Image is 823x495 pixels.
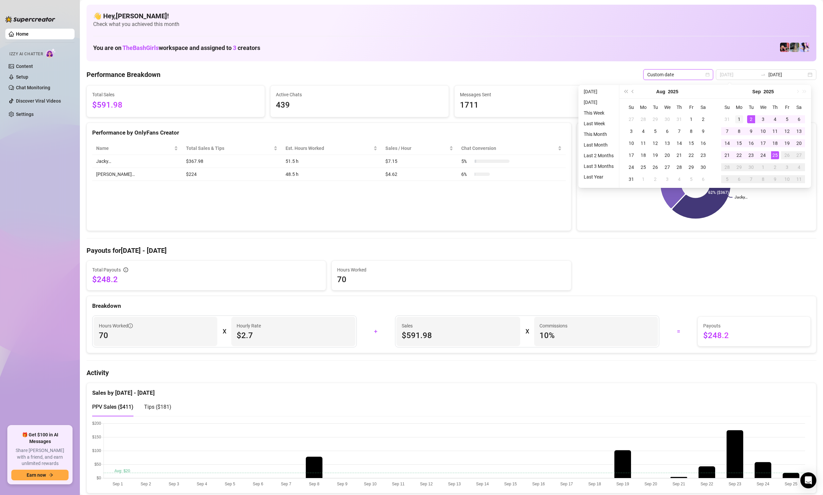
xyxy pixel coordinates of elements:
span: calendar [706,73,710,77]
td: 2025-08-10 [625,137,637,149]
div: 28 [723,163,731,171]
span: 🎁 Get $100 in AI Messages [11,432,69,445]
div: 4 [771,115,779,123]
td: 2025-08-06 [661,125,673,137]
img: logo-BBDzfeDw.svg [5,16,55,23]
button: Choose a month [752,85,761,98]
div: 18 [771,139,779,147]
span: PPV Sales ( $411 ) [92,404,133,410]
div: 17 [627,151,635,159]
div: 6 [699,175,707,183]
span: Sales / Hour [385,145,448,152]
td: 2025-08-30 [697,161,709,173]
span: Messages Sent [460,91,627,98]
span: 1711 [460,99,627,112]
span: Custom date [647,70,709,80]
h4: 👋 Hey, [PERSON_NAME] ! [93,11,810,21]
div: 19 [651,151,659,159]
div: 31 [723,115,731,123]
td: 2025-08-24 [625,161,637,173]
article: Commissions [539,322,567,329]
th: Name [92,142,182,155]
td: 2025-10-09 [769,173,781,185]
th: Sales / Hour [381,142,457,155]
td: 2025-08-14 [673,137,685,149]
th: We [757,101,769,113]
div: 10 [783,175,791,183]
div: 29 [651,115,659,123]
input: End date [768,71,806,78]
div: 30 [663,115,671,123]
td: 2025-09-27 [793,149,805,161]
td: 2025-08-04 [637,125,649,137]
div: 31 [675,115,683,123]
td: 2025-08-13 [661,137,673,149]
div: 10 [627,139,635,147]
div: 25 [639,163,647,171]
div: 6 [735,175,743,183]
th: Su [625,101,637,113]
td: 2025-09-03 [757,113,769,125]
div: 24 [759,151,767,159]
td: 2025-07-31 [673,113,685,125]
div: 26 [651,163,659,171]
div: 30 [747,163,755,171]
span: 70 [337,274,565,285]
div: Breakdown [92,301,811,310]
div: 2 [699,115,707,123]
li: [DATE] [581,88,616,96]
div: 2 [651,175,659,183]
td: 2025-08-12 [649,137,661,149]
div: 12 [783,127,791,135]
td: 2025-08-05 [649,125,661,137]
td: 2025-09-28 [721,161,733,173]
div: Open Intercom Messenger [800,472,816,488]
div: X [525,326,529,337]
td: 2025-09-09 [745,125,757,137]
div: 3 [759,115,767,123]
td: 2025-09-05 [781,113,793,125]
div: 1 [639,175,647,183]
th: Th [673,101,685,113]
div: 30 [699,163,707,171]
span: Share [PERSON_NAME] with a friend, and earn unlimited rewards [11,447,69,467]
span: Hours Worked [337,266,565,273]
div: Est. Hours Worked [286,145,372,152]
div: 9 [771,175,779,183]
div: 9 [699,127,707,135]
div: 25 [771,151,779,159]
td: 2025-08-17 [625,149,637,161]
td: 2025-10-08 [757,173,769,185]
button: Choose a year [763,85,774,98]
img: Ary [800,43,809,52]
div: + [361,326,391,337]
td: 48.5 h [282,168,382,181]
th: Tu [745,101,757,113]
div: 2 [771,163,779,171]
div: 11 [639,139,647,147]
td: 2025-08-01 [685,113,697,125]
td: 2025-08-28 [673,161,685,173]
td: 2025-08-27 [661,161,673,173]
td: 2025-08-07 [673,125,685,137]
div: 12 [651,139,659,147]
div: 29 [687,163,695,171]
div: 10 [759,127,767,135]
div: 1 [735,115,743,123]
span: Total Sales & Tips [186,145,272,152]
a: Settings [16,112,34,117]
th: Total Sales & Tips [182,142,282,155]
td: 2025-09-01 [637,173,649,185]
span: Izzy AI Chatter [9,51,43,57]
li: Last Month [581,141,616,149]
td: 2025-08-31 [625,173,637,185]
a: Home [16,31,29,37]
div: 26 [783,151,791,159]
span: Check what you achieved this month [93,21,810,28]
button: Choose a year [668,85,678,98]
span: $591.98 [402,330,515,341]
div: 9 [747,127,755,135]
td: 2025-08-21 [673,149,685,161]
div: 19 [783,139,791,147]
th: Mo [637,101,649,113]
